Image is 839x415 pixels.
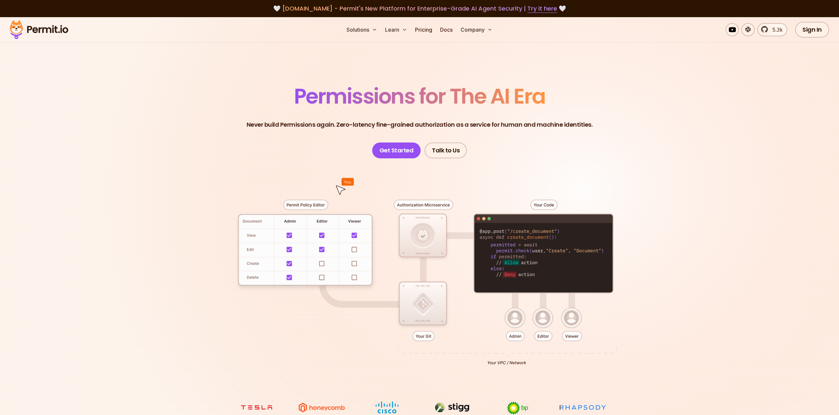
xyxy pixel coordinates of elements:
span: [DOMAIN_NAME] - Permit's New Platform for Enterprise-Grade AI Agent Security | [282,4,557,13]
img: Cisco [362,401,412,414]
button: Learn [382,23,410,36]
span: Permissions for The AI Era [294,81,545,111]
div: 🤍 🤍 [16,4,823,13]
a: Pricing [412,23,435,36]
img: Permit logo [7,18,71,41]
a: Try it here [527,4,557,13]
span: 5.3k [768,26,783,34]
img: Honeycomb [297,401,346,414]
a: Sign In [795,22,829,38]
a: Docs [437,23,455,36]
img: bp [493,401,542,415]
img: Stigg [428,401,477,414]
a: Get Started [372,143,421,158]
p: Never build Permissions again. Zero-latency fine-grained authorization as a service for human and... [247,120,593,129]
img: tesla [232,401,281,414]
button: Solutions [344,23,380,36]
a: 5.3k [757,23,787,36]
a: Talk to Us [425,143,467,158]
img: Rhapsody Health [558,401,608,414]
button: Company [458,23,495,36]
